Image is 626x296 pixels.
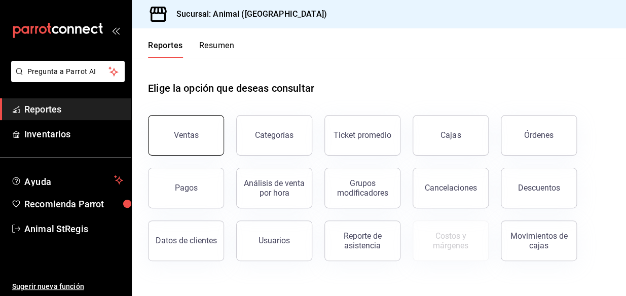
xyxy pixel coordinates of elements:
[324,220,400,261] button: Reporte de asistencia
[7,73,125,84] a: Pregunta a Parrot AI
[148,41,234,58] div: Pestañas de navegación
[148,81,314,96] h1: Elige la opción que deseas consultar
[24,174,110,186] span: Ayuda
[243,178,306,198] div: Análisis de venta por hora
[501,115,577,156] button: Órdenes
[199,41,234,58] button: Resumen
[334,130,391,140] div: Ticket promedio
[413,115,489,156] a: Cajas
[419,231,482,250] div: Costos y márgenes
[518,183,560,193] div: Descuentos
[168,8,327,20] h3: Sucursal: Animal ([GEOGRAPHIC_DATA])
[425,183,477,193] div: Cancelaciones
[175,183,198,193] div: Pagos
[148,41,183,51] font: Reportes
[156,236,217,245] div: Datos de clientes
[413,220,489,261] button: Contrata inventarios para ver este reporte
[507,231,570,250] div: Movimientos de cajas
[174,130,199,140] div: Ventas
[148,168,224,208] button: Pagos
[331,178,394,198] div: Grupos modificadores
[440,129,461,141] div: Cajas
[148,115,224,156] button: Ventas
[24,224,88,234] font: Animal StRegis
[501,168,577,208] button: Descuentos
[236,220,312,261] button: Usuarios
[236,115,312,156] button: Categorías
[24,199,104,209] font: Recomienda Parrot
[524,130,554,140] div: Órdenes
[148,220,224,261] button: Datos de clientes
[236,168,312,208] button: Análisis de venta por hora
[11,61,125,82] button: Pregunta a Parrot AI
[324,168,400,208] button: Grupos modificadores
[331,231,394,250] div: Reporte de asistencia
[501,220,577,261] button: Movimientos de cajas
[112,26,120,34] button: open_drawer_menu
[255,130,293,140] div: Categorías
[27,66,109,77] span: Pregunta a Parrot AI
[324,115,400,156] button: Ticket promedio
[259,236,290,245] div: Usuarios
[12,282,84,290] font: Sugerir nueva función
[413,168,489,208] button: Cancelaciones
[24,104,61,115] font: Reportes
[24,129,70,139] font: Inventarios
